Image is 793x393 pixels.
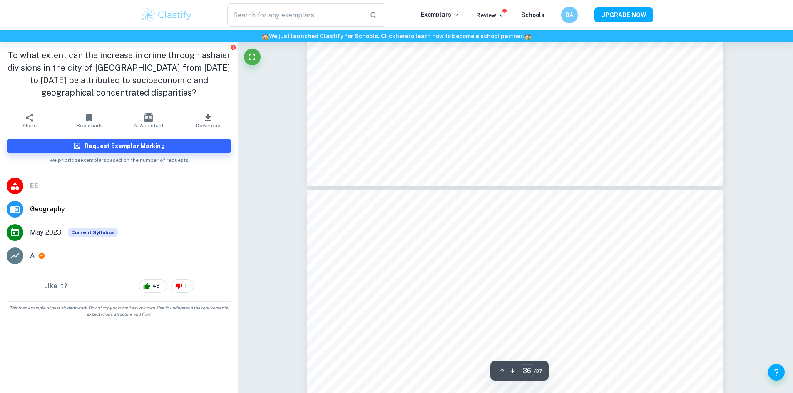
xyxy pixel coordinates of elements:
span: May 2023 [30,227,61,237]
span: Geography [30,204,231,214]
button: Bookmark [60,109,119,132]
span: / 37 [534,367,542,375]
button: Request Exemplar Marking [7,139,231,153]
span: 🏫 [524,33,531,40]
button: Report issue [230,44,236,50]
span: Bookmark [77,123,102,129]
span: 43 [148,282,164,290]
button: BA [561,7,578,23]
button: Help and Feedback [768,364,785,381]
a: Schools [521,12,544,18]
p: Review [476,11,505,20]
span: AI Assistant [134,123,164,129]
div: This exemplar is based on the current syllabus. Feel free to refer to it for inspiration/ideas wh... [68,228,118,237]
button: Download [179,109,238,132]
span: 1 [180,282,191,290]
div: 1 [171,279,194,293]
div: 43 [139,279,167,293]
p: Exemplars [421,10,460,19]
span: This is an example of past student work. Do not copy or submit as your own. Use to understand the... [3,305,235,317]
h6: Like it? [44,281,67,291]
button: AI Assistant [119,109,179,132]
p: A [30,251,35,261]
h6: We just launched Clastify for Schools. Click to learn how to become a school partner. [2,32,791,41]
span: We prioritize exemplars based on the number of requests [50,153,189,164]
span: Current Syllabus [68,228,118,237]
a: here [395,33,408,40]
span: EE [30,181,231,191]
button: UPGRADE NOW [594,7,653,22]
span: 🏫 [262,33,269,40]
img: AI Assistant [144,113,153,122]
h6: Request Exemplar Marking [85,141,165,151]
h6: BA [564,10,574,20]
span: Download [196,123,221,129]
input: Search for any exemplars... [227,3,363,27]
button: Fullscreen [244,49,261,65]
h1: To what extent can the increase in crime through ashaier divisions in the city of [GEOGRAPHIC_DAT... [7,49,231,99]
img: Clastify logo [140,7,193,23]
span: Share [22,123,37,129]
